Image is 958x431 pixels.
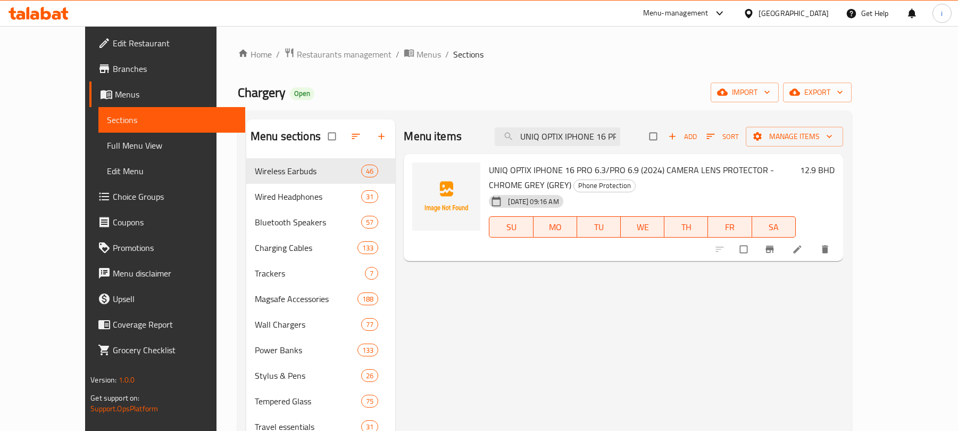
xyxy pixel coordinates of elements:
span: Open [290,89,314,98]
a: Menus [89,82,245,107]
div: Wall Chargers77 [246,312,395,337]
button: delete [813,238,839,261]
a: Full Menu View [98,133,245,158]
span: FR [712,219,747,235]
span: 57 [362,217,378,227]
button: SU [489,216,533,238]
li: / [396,48,399,61]
button: Add section [370,125,395,148]
li: / [276,48,280,61]
span: Charging Cables [255,241,357,254]
a: Home [238,48,272,61]
span: Manage items [754,130,835,143]
div: Charging Cables133 [246,235,395,261]
span: Menu disclaimer [113,267,237,280]
a: Support.OpsPlatform [90,402,158,416]
span: MO [538,219,573,235]
span: 133 [358,345,378,355]
div: items [357,292,378,305]
a: Restaurants management [284,47,391,61]
button: TH [664,216,708,238]
span: 188 [358,294,378,304]
span: Magsafe Accessories [255,292,357,305]
span: 7 [365,269,378,279]
button: FR [708,216,752,238]
span: Select to update [734,239,756,259]
span: export [792,86,843,99]
span: Wall Chargers [255,318,361,331]
span: Bluetooth Speakers [255,216,361,229]
span: Chargery [238,80,286,104]
span: import [719,86,770,99]
a: Edit Menu [98,158,245,184]
span: UNIQ OPTIX IPHONE 16 PRO 6.3/PRO 6.9 (2024) CAMERA LENS PROTECTOR - CHROME GREY (GREY) [489,162,774,193]
div: Wireless Earbuds46 [246,158,395,184]
span: Add [668,131,697,143]
button: MO [534,216,577,238]
span: Full Menu View [107,139,237,152]
span: Stylus & Pens [255,369,361,382]
div: Wired Headphones31 [246,184,395,209]
h6: 12.9 BHD [800,162,835,177]
span: Coupons [113,216,237,229]
button: WE [621,216,664,238]
span: Edit Menu [107,165,237,177]
span: i [941,7,943,19]
span: SA [756,219,792,235]
span: 1.0.0 [119,373,135,387]
a: Coverage Report [89,312,245,337]
a: Edit menu item [792,244,805,255]
span: WE [625,219,660,235]
div: Menu-management [643,7,709,20]
span: Tempered Glass [255,395,361,408]
div: Power Banks133 [246,337,395,363]
div: Trackers7 [246,261,395,286]
div: items [357,344,378,356]
div: [GEOGRAPHIC_DATA] [759,7,829,19]
span: SU [494,219,529,235]
span: Choice Groups [113,190,237,203]
span: Sort [706,131,739,143]
div: Magsafe Accessories188 [246,286,395,312]
span: TH [669,219,704,235]
span: 46 [362,166,378,176]
div: Bluetooth Speakers57 [246,209,395,235]
h2: Menu sections [251,128,321,144]
input: search [495,127,620,146]
button: Sort [704,128,742,145]
button: Branch-specific-item [758,238,784,261]
div: items [361,318,378,331]
div: Stylus & Pens26 [246,363,395,388]
button: export [783,83,852,102]
button: SA [752,216,796,238]
span: Phone Protection [574,180,635,192]
a: Choice Groups [89,184,245,209]
span: Restaurants management [297,48,391,61]
a: Sections [98,107,245,133]
span: Coverage Report [113,318,237,331]
a: Edit Restaurant [89,30,245,56]
span: Get support on: [90,391,139,405]
span: Branches [113,62,237,75]
span: Wireless Earbuds [255,165,361,177]
div: items [361,395,378,408]
div: Phone Protection [573,180,636,192]
span: Edit Restaurant [113,37,237,50]
div: Tempered Glass75 [246,388,395,414]
span: Power Banks [255,344,357,356]
button: Manage items [746,127,843,147]
li: / [445,48,449,61]
span: Upsell [113,292,237,305]
a: Menu disclaimer [89,261,245,286]
span: Grocery Checklist [113,344,237,356]
a: Coupons [89,209,245,235]
h2: Menu items [404,128,462,144]
span: 26 [362,371,378,381]
button: Add [665,128,699,145]
span: 77 [362,320,378,330]
span: Version: [90,373,116,387]
button: import [711,83,779,102]
a: Grocery Checklist [89,337,245,363]
span: Wired Headphones [255,190,361,203]
span: Promotions [113,241,237,254]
